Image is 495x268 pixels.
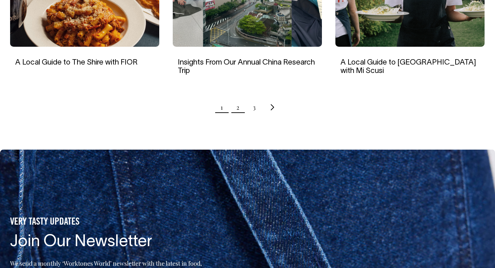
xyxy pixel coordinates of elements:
a: Insights From Our Annual China Research Trip [178,59,315,74]
h5: VERY TASTY UPDATES [10,217,204,228]
h4: Join Our Newsletter [10,233,204,251]
a: Next page [269,99,274,116]
a: Page 2 [236,99,239,116]
nav: Pagination [10,99,485,116]
a: A Local Guide to [GEOGRAPHIC_DATA] with Mi Scusi [340,59,476,74]
a: Page 3 [253,99,256,116]
span: Page 1 [221,99,223,116]
a: A Local Guide to The Shire with FIOR [15,59,138,66]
